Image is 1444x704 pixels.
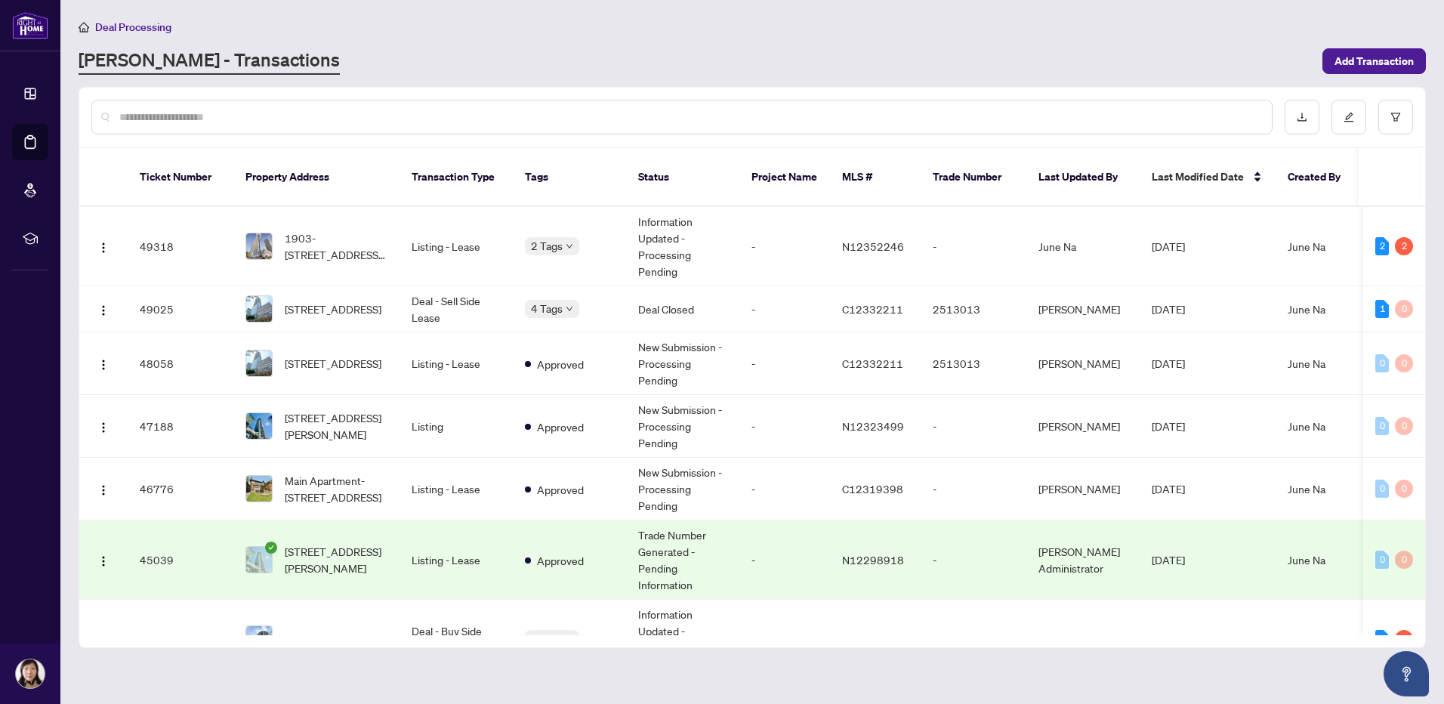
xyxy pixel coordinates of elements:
button: filter [1378,100,1413,134]
img: Logo [97,555,110,567]
img: Profile Icon [16,659,45,688]
span: C12319398 [842,482,903,496]
td: 2513358 [921,600,1026,679]
span: June Na [1288,482,1325,496]
td: 2513013 [921,286,1026,332]
div: 1 [1375,300,1389,318]
span: N12352246 [842,239,904,253]
td: Listing [400,395,513,458]
span: down [566,242,573,250]
div: 0 [1375,551,1389,569]
div: 2 [1395,237,1413,255]
td: - [739,207,830,286]
th: Property Address [233,148,400,207]
button: download [1285,100,1319,134]
div: 0 [1375,480,1389,498]
div: 0 [1375,417,1389,435]
span: [STREET_ADDRESS] [285,355,381,372]
span: [STREET_ADDRESS] [285,301,381,317]
span: Last Modified Date [1152,168,1244,185]
th: Last Modified Date [1140,148,1276,207]
span: C12332211 [842,302,903,316]
th: Tags [513,148,626,207]
div: 0 [1395,354,1413,372]
button: Logo [91,414,116,438]
td: - [739,395,830,458]
td: [PERSON_NAME] [1026,395,1140,458]
td: - [921,207,1026,286]
span: [DATE] [1152,482,1185,496]
td: - [921,520,1026,600]
td: Information Updated - Processing Pending [626,207,739,286]
span: W12179810 [842,632,906,646]
div: 0 [1395,551,1413,569]
div: 0 [1395,480,1413,498]
span: [DATE] [1152,553,1185,567]
td: [PERSON_NAME] [1026,286,1140,332]
td: Deal Closed [626,286,739,332]
span: filter [1390,112,1401,122]
td: Deal - Buy Side Sale [400,600,513,679]
div: 2 [1395,630,1413,648]
span: June Na [1288,239,1325,253]
td: 48058 [128,332,233,395]
td: 49025 [128,286,233,332]
td: June Na [1026,207,1140,286]
span: Approved [537,481,584,498]
span: June Na [1288,357,1325,370]
td: - [921,395,1026,458]
img: Logo [97,359,110,371]
th: Status [626,148,739,207]
td: 46776 [128,458,233,520]
span: C12332211 [842,357,903,370]
div: 0 [1375,354,1389,372]
span: June Na [1288,632,1325,646]
td: - [739,458,830,520]
span: 2 Tags [531,237,563,255]
td: 47188 [128,395,233,458]
td: 49318 [128,207,233,286]
td: - [739,520,830,600]
td: 2513013 [921,332,1026,395]
th: Created By [1276,148,1366,207]
td: - [739,286,830,332]
td: - [921,458,1026,520]
td: Trade Number Generated - Pending Information [626,520,739,600]
button: Logo [91,351,116,375]
span: [STREET_ADDRESS][PERSON_NAME] [285,409,387,443]
div: 2 [1375,237,1389,255]
td: - [739,600,830,679]
td: Listing - Lease [400,520,513,600]
button: Logo [91,477,116,501]
span: [STREET_ADDRESS][PERSON_NAME] [285,543,387,576]
span: [STREET_ADDRESS] [285,631,381,647]
span: check-circle [265,542,277,554]
span: June Na [1288,419,1325,433]
img: thumbnail-img [246,413,272,439]
div: 3 [1375,630,1389,648]
span: [DATE] [1152,357,1185,370]
span: 4 Tags [531,300,563,317]
img: Logo [97,304,110,316]
img: Logo [97,421,110,434]
img: thumbnail-img [246,476,272,502]
th: MLS # [830,148,921,207]
img: logo [12,11,48,39]
img: thumbnail-img [246,547,272,573]
span: 1903-[STREET_ADDRESS][PERSON_NAME] [285,230,387,263]
td: - [739,332,830,395]
span: Approved [537,356,584,372]
td: New Submission - Processing Pending [626,332,739,395]
td: June Na [1026,600,1140,679]
img: thumbnail-img [246,626,272,652]
span: 2 Tags [531,630,563,647]
th: Ticket Number [128,148,233,207]
td: [PERSON_NAME] [1026,458,1140,520]
span: N12323499 [842,419,904,433]
span: Deal Processing [95,20,171,34]
td: Listing - Lease [400,458,513,520]
span: Add Transaction [1334,49,1414,73]
td: New Submission - Processing Pending [626,458,739,520]
span: N12298918 [842,553,904,567]
button: Logo [91,234,116,258]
